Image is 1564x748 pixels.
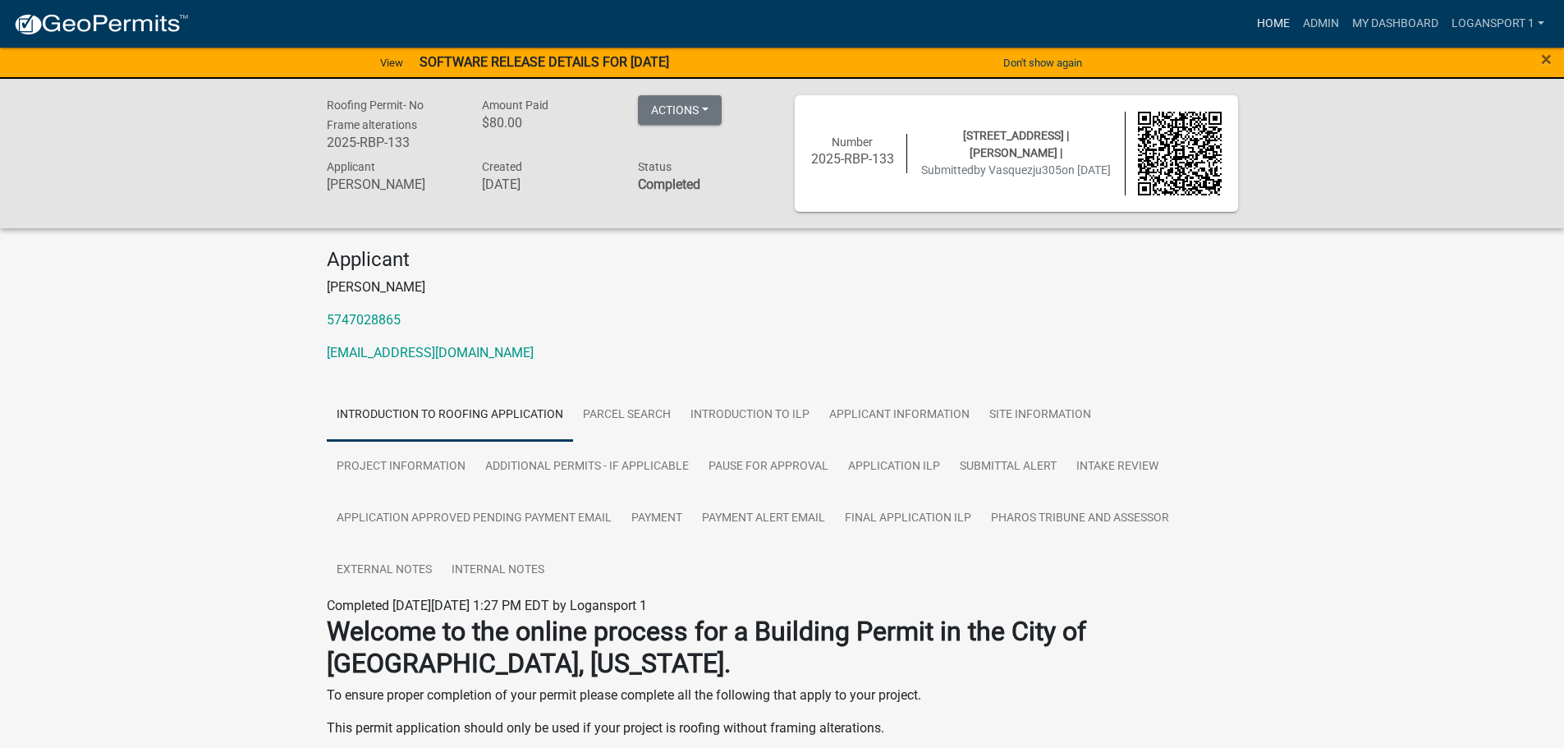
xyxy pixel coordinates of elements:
a: Project information [327,441,475,493]
a: Introduction to ILP [681,389,819,442]
a: Intake Review [1066,441,1168,493]
span: × [1541,48,1552,71]
a: Applicant Information [819,389,979,442]
strong: Completed [638,177,700,192]
a: View [374,49,410,76]
span: Created [482,160,522,173]
a: Application ILP [838,441,950,493]
p: To ensure proper completion of your permit please complete all the following that apply to your p... [327,686,1238,705]
button: Close [1541,49,1552,69]
a: Application Approved Pending Payment Email [327,493,621,545]
span: Amount Paid [482,99,548,112]
a: Payment [621,493,692,545]
a: Introduction to Roofing Application [327,389,573,442]
h6: [DATE] [482,177,613,192]
a: Additional Permits - If Applicable [475,441,699,493]
a: Pause for Approval [699,441,838,493]
span: Roofing Permit- No Frame alterations [327,99,424,131]
a: Payment Alert Email [692,493,835,545]
p: This permit application should only be used if your project is roofing without framing alterations. [327,718,1238,738]
button: Actions [638,95,722,125]
a: Parcel search [573,389,681,442]
a: Submittal Alert [950,441,1066,493]
h6: [PERSON_NAME] [327,177,458,192]
h4: Applicant [327,248,1238,272]
a: 5747028865 [327,312,401,328]
strong: SOFTWARE RELEASE DETAILS FOR [DATE] [420,54,669,70]
span: Applicant [327,160,375,173]
span: Status [638,160,672,173]
h6: 2025-RBP-133 [811,151,895,167]
a: Internal Notes [442,544,554,597]
span: by Vasquezju305 [974,163,1062,177]
a: Home [1250,8,1296,39]
a: Logansport 1 [1445,8,1551,39]
a: Pharos Tribune and Assessor [981,493,1179,545]
a: [EMAIL_ADDRESS][DOMAIN_NAME] [327,345,534,360]
strong: Welcome to the online process for a Building Permit in the City of [GEOGRAPHIC_DATA], [US_STATE]. [327,616,1086,678]
span: Number [832,135,873,149]
img: QR code [1138,112,1222,195]
span: Completed [DATE][DATE] 1:27 PM EDT by Logansport 1 [327,598,647,613]
h6: $80.00 [482,115,613,131]
span: [STREET_ADDRESS] | [PERSON_NAME] | [963,129,1069,159]
a: Site Information [979,389,1101,442]
a: My Dashboard [1346,8,1445,39]
a: Final Application ILP [835,493,981,545]
h6: 2025-RBP-133 [327,135,458,150]
p: [PERSON_NAME] [327,278,1238,297]
a: Admin [1296,8,1346,39]
span: Submitted on [DATE] [921,163,1111,177]
button: Don't show again [997,49,1089,76]
a: External Notes [327,544,442,597]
